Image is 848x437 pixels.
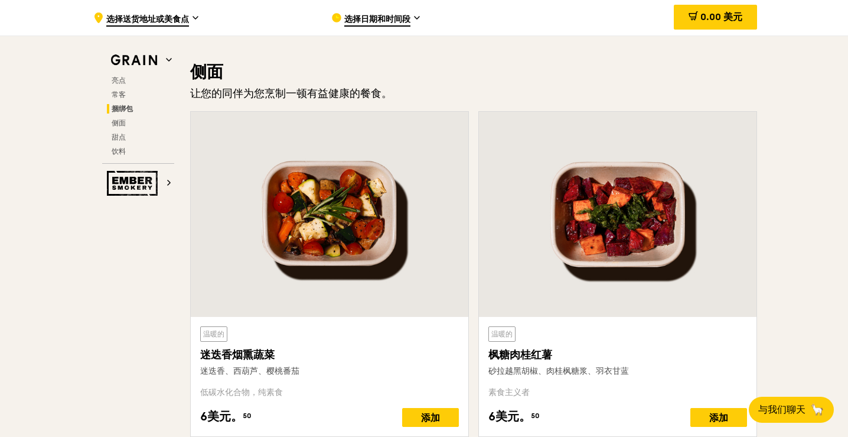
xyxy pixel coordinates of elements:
[488,366,629,376] font: 砂拉越黑胡椒、肉桂枫糖浆、羽衣甘蓝
[200,410,243,424] font: 6美元。
[190,87,392,100] font: 让您的同伴为您烹制一顿有益健康的餐食。
[112,133,126,141] font: 甜点
[200,387,283,397] font: 低碳水化合物，纯素食
[531,412,540,420] font: 50
[112,76,126,85] font: 亮点
[190,62,223,82] font: 侧面
[749,397,834,423] button: 与我们聊天🦙
[203,330,224,338] font: 温暖的
[200,348,275,361] font: 迷迭香烟熏蔬菜
[200,366,299,376] font: 迷迭香、西葫芦、樱桃番茄
[491,330,513,338] font: 温暖的
[112,90,126,99] font: 常客
[488,387,530,397] font: 素食主义者
[700,11,742,22] font: 0.00 美元
[488,410,531,424] font: 6美元。
[758,404,805,415] font: 与我们聊天
[112,147,126,156] font: 饮料
[810,403,824,416] font: 🦙
[107,171,161,196] img: Ember Smokery 网站徽标
[488,348,552,361] font: 枫糖肉桂红薯
[106,14,189,24] font: 选择送货地址或美食点
[112,119,126,127] font: 侧面
[421,412,440,423] font: 添加
[107,50,161,71] img: 谷物网络标志
[243,412,252,420] font: 50
[112,105,133,113] font: 捆绑包
[709,412,728,423] font: 添加
[344,14,410,24] font: 选择日期和时间段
